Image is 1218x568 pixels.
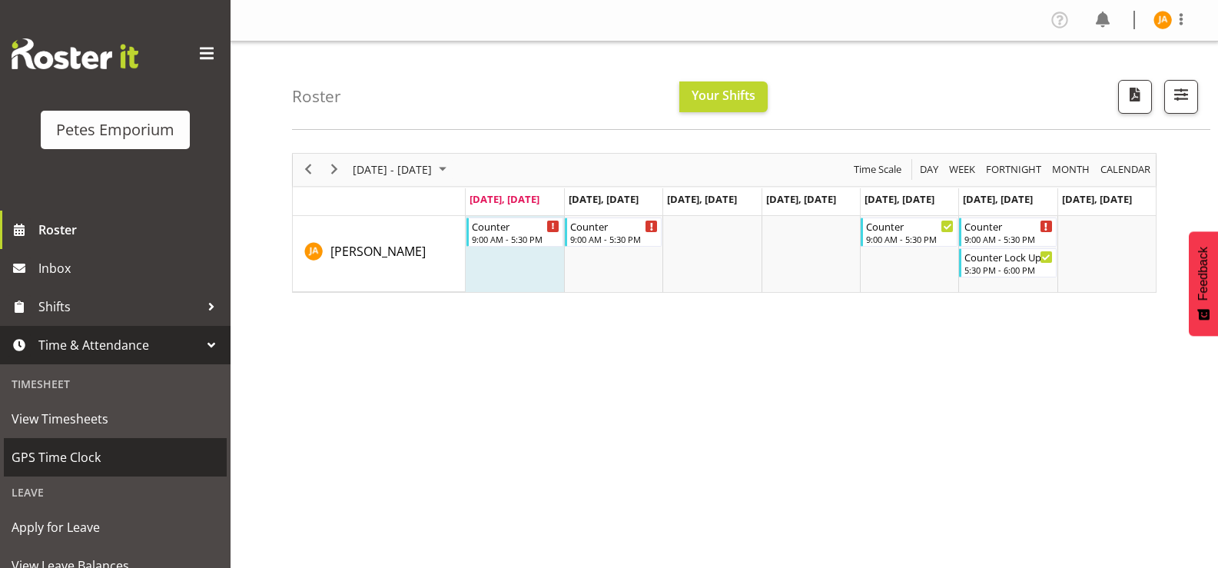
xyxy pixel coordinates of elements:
h4: Roster [292,88,341,105]
div: Timesheet [4,368,227,400]
button: Time Scale [851,160,904,179]
a: Apply for Leave [4,508,227,546]
div: Counter [472,218,559,234]
div: Leave [4,477,227,508]
button: Timeline Month [1050,160,1093,179]
button: Fortnight [984,160,1044,179]
button: Feedback - Show survey [1189,231,1218,336]
span: Fortnight [984,160,1043,179]
div: Petes Emporium [56,118,174,141]
div: Counter [964,218,1052,234]
div: Counter [866,218,954,234]
span: Inbox [38,257,223,280]
span: [DATE], [DATE] [569,192,639,206]
img: jeseryl-armstrong10788.jpg [1153,11,1172,29]
div: 5:30 PM - 6:00 PM [964,264,1052,276]
button: Download a PDF of the roster according to the set date range. [1118,80,1152,114]
span: [DATE], [DATE] [667,192,737,206]
button: Timeline Day [918,160,941,179]
div: Jeseryl Armstrong"s event - Counter Begin From Tuesday, August 26, 2025 at 9:00:00 AM GMT+12:00 E... [565,218,662,247]
button: Next [324,160,345,179]
span: Month [1050,160,1091,179]
a: [PERSON_NAME] [330,242,426,261]
div: Counter [570,218,658,234]
span: Feedback [1196,247,1210,301]
td: Jeseryl Armstrong resource [293,216,466,292]
button: Timeline Week [947,160,978,179]
div: Jeseryl Armstrong"s event - Counter Lock Up Begin From Saturday, August 30, 2025 at 5:30:00 PM GM... [959,248,1056,277]
span: Time Scale [852,160,903,179]
span: [DATE], [DATE] [963,192,1033,206]
span: GPS Time Clock [12,446,219,469]
span: Time & Attendance [38,334,200,357]
span: [DATE], [DATE] [766,192,836,206]
span: [DATE], [DATE] [1062,192,1132,206]
div: Jeseryl Armstrong"s event - Counter Begin From Friday, August 29, 2025 at 9:00:00 AM GMT+12:00 En... [861,218,957,247]
a: GPS Time Clock [4,438,227,477]
div: 9:00 AM - 5:30 PM [964,233,1052,245]
span: Shifts [38,295,200,318]
div: Jeseryl Armstrong"s event - Counter Begin From Saturday, August 30, 2025 at 9:00:00 AM GMT+12:00 ... [959,218,1056,247]
span: Week [948,160,977,179]
a: View Timesheets [4,400,227,438]
div: 9:00 AM - 5:30 PM [472,233,559,245]
span: [DATE] - [DATE] [351,160,433,179]
div: Timeline Week of August 25, 2025 [292,153,1157,293]
div: next period [321,154,347,186]
span: View Timesheets [12,407,219,430]
span: [PERSON_NAME] [330,243,426,260]
div: 9:00 AM - 5:30 PM [570,233,658,245]
div: August 25 - 31, 2025 [347,154,456,186]
div: previous period [295,154,321,186]
button: Previous [298,160,319,179]
span: [DATE], [DATE] [865,192,934,206]
button: Filter Shifts [1164,80,1198,114]
button: Your Shifts [679,81,768,112]
span: Roster [38,218,223,241]
span: calendar [1099,160,1152,179]
div: Counter Lock Up [964,249,1052,264]
button: August 2025 [350,160,453,179]
img: Rosterit website logo [12,38,138,69]
span: [DATE], [DATE] [470,192,539,206]
span: Apply for Leave [12,516,219,539]
span: Your Shifts [692,87,755,104]
div: Jeseryl Armstrong"s event - Counter Begin From Monday, August 25, 2025 at 9:00:00 AM GMT+12:00 En... [466,218,563,247]
button: Month [1098,160,1153,179]
div: 9:00 AM - 5:30 PM [866,233,954,245]
table: Timeline Week of August 25, 2025 [466,216,1156,292]
span: Day [918,160,940,179]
